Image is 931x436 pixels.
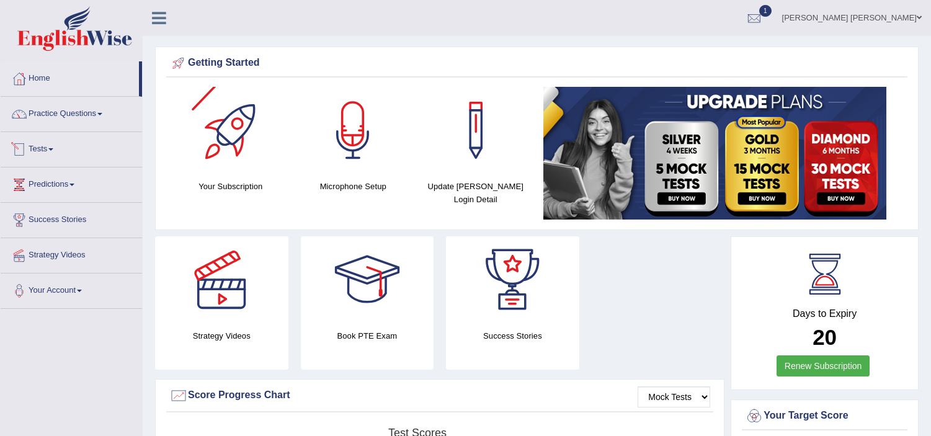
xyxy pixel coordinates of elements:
a: Predictions [1,167,142,198]
a: Renew Subscription [777,355,870,376]
span: 1 [759,5,772,17]
a: Tests [1,132,142,163]
a: Home [1,61,139,92]
h4: Your Subscription [176,180,286,193]
h4: Microphone Setup [298,180,409,193]
div: Score Progress Chart [169,386,710,405]
h4: Strategy Videos [155,329,288,342]
h4: Days to Expiry [745,308,904,319]
img: small5.jpg [543,87,886,220]
a: Your Account [1,274,142,305]
a: Success Stories [1,203,142,234]
div: Getting Started [169,54,904,73]
div: Your Target Score [745,407,904,425]
h4: Update [PERSON_NAME] Login Detail [421,180,531,206]
h4: Success Stories [446,329,579,342]
b: 20 [813,325,837,349]
a: Strategy Videos [1,238,142,269]
a: Practice Questions [1,97,142,128]
h4: Book PTE Exam [301,329,434,342]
